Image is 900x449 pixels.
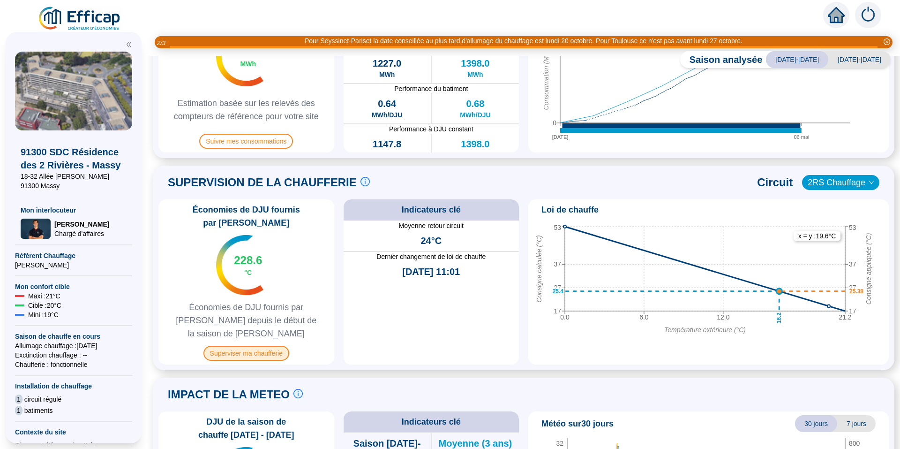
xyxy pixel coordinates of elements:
span: MWh [240,59,256,68]
span: Économies de DJU fournis par [PERSON_NAME] depuis le début de la saison de [PERSON_NAME] [162,301,330,340]
span: 1398.0 [461,137,489,151]
span: 0.64 [378,97,396,110]
text: 25.38 [849,288,863,295]
span: info-circle [293,389,303,398]
img: alerts [855,2,881,28]
span: Loi de chauffe [541,203,599,216]
img: indicateur températures [216,235,263,295]
span: 91300 SDC Résidence des 2 Rivières - Massy [21,145,127,172]
span: 0.68 [466,97,484,110]
span: Cible : 20 °C [28,301,61,310]
span: Chargé d'affaires [54,229,109,238]
span: circuit régulé [24,395,61,404]
span: IMPACT DE LA METEO [168,387,290,402]
span: SUPERVISION DE LA CHAUFFERIE [168,175,357,190]
tspan: [DATE] [552,134,569,140]
span: Performance à DJU constant [344,124,519,134]
tspan: Consommation (MWh) [542,45,550,110]
tspan: 12.0 [717,313,729,321]
span: double-left [126,41,132,48]
span: Moyenne retour circuit [344,221,519,230]
span: Circuit [757,175,793,190]
span: 1147.8 [373,137,401,151]
tspan: 37 [849,260,856,268]
img: Chargé d'affaires [21,219,51,239]
span: 2RS Chauffage [808,175,874,190]
span: 1398.0 [461,57,489,70]
span: Indicateurs clé [402,203,461,216]
tspan: 800 [849,440,860,447]
span: info-circle [360,177,370,186]
tspan: 27 [554,284,561,291]
span: batiments [24,406,53,415]
tspan: Consigne calculée (°C) [535,236,543,303]
span: Mon interlocuteur [21,205,127,215]
span: °C [244,268,252,277]
span: Référent Chauffage [15,251,132,260]
tspan: 0.0 [560,313,570,321]
span: Performance du batiment [344,84,519,93]
span: Estimation basée sur les relevés des compteurs de référence pour votre site [162,97,330,123]
span: [DATE]-[DATE] [766,51,828,68]
span: 1 [15,395,22,404]
span: 228.6 [234,253,262,268]
span: MWh [467,151,483,160]
tspan: 0 [553,119,556,127]
span: close-circle [884,38,890,45]
img: indicateur températures [216,26,263,86]
span: MWh [467,70,483,79]
tspan: 17 [849,307,856,315]
tspan: 53 [849,224,856,231]
span: [PERSON_NAME] [54,220,109,229]
span: Économies de DJU fournis par [PERSON_NAME] [162,203,330,229]
text: x = y : 19.6 °C [798,232,836,240]
tspan: Consigne appliquée (°C) [865,233,872,305]
span: DJU de la saison de chauffe [DATE] - [DATE] [162,415,330,441]
span: Maxi : 21 °C [28,291,60,301]
span: Mon confort cible [15,282,132,291]
span: 7 jours [837,415,876,432]
span: 18-32 Allée [PERSON_NAME] 91300 Massy [21,172,127,190]
span: MWh [379,70,395,79]
span: down [869,180,874,185]
span: Exctinction chauffage : -- [15,350,132,360]
span: home [828,7,845,23]
span: [DATE]-[DATE] [828,51,891,68]
span: MWh [379,151,395,160]
span: 1227.0 [373,57,401,70]
span: [DATE] 11:01 [402,265,460,278]
span: MWh/DJU [460,110,490,120]
tspan: 37 [554,260,561,268]
span: Indicateurs clé [402,415,461,428]
span: Dernier changement de loi de chauffe [344,252,519,261]
div: Pour Seyssinet-Pariset la date conseillée au plus tard d'allumage du chauffage est lundi 20 octob... [305,36,742,46]
span: Installation de chauffage [15,381,132,391]
tspan: 21.2 [839,313,851,321]
span: [PERSON_NAME] [15,260,132,270]
span: Contexte du site [15,427,132,437]
span: 24°C [420,234,442,247]
span: Suivre mes consommations [199,134,293,149]
span: Chaufferie : fonctionnelle [15,360,132,369]
tspan: 32 [556,440,563,447]
span: Météo sur 30 jours [541,417,614,430]
tspan: 06 mai [794,134,809,140]
span: MWh/DJU [372,110,402,120]
text: 25.4 [553,288,564,295]
span: Allumage chauffage : [DATE] [15,341,132,350]
img: efficap energie logo [37,6,122,32]
tspan: 17 [554,307,561,315]
span: 30 jours [795,415,837,432]
text: 16.2 [776,312,782,324]
i: 2 / 3 [157,39,165,46]
span: Saison analysée [680,53,763,66]
span: Superviser ma chaufferie [203,346,289,361]
span: Mini : 19 °C [28,310,59,320]
span: Saison de chauffe en cours [15,332,132,341]
tspan: 6.0 [639,313,649,321]
span: 1 [15,406,22,415]
tspan: Température extérieure (°C) [664,326,746,334]
tspan: 27 [849,284,856,291]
